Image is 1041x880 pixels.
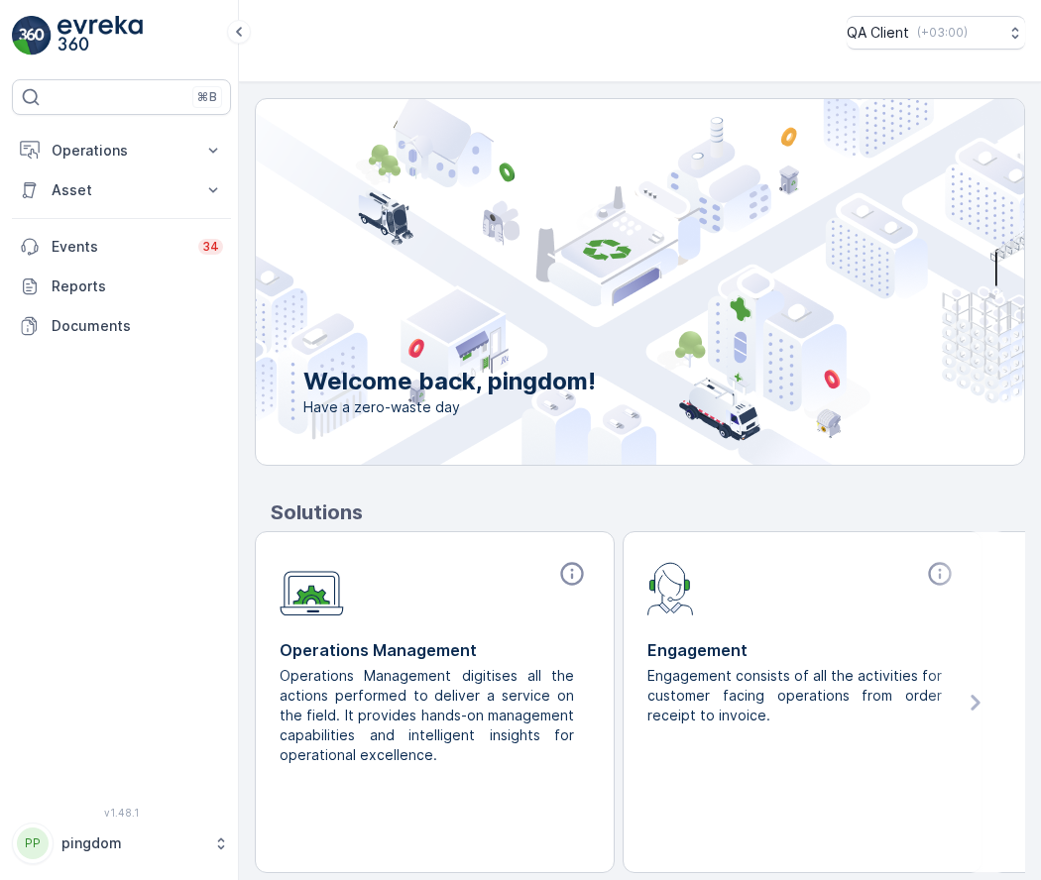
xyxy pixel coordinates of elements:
p: Operations [52,141,191,161]
p: Solutions [271,497,1025,527]
img: logo [12,16,52,55]
span: Have a zero-waste day [303,397,596,417]
p: ( +03:00 ) [917,25,968,41]
p: Operations Management [280,638,590,662]
p: Asset [52,180,191,200]
a: Reports [12,267,231,306]
p: QA Client [847,23,909,43]
p: Reports [52,276,223,296]
img: logo_light-DOdMpM7g.png [58,16,143,55]
button: PPpingdom [12,823,231,864]
div: PP [17,827,49,859]
p: Operations Management digitises all the actions performed to deliver a service on the field. It p... [280,666,574,765]
img: module-icon [280,560,344,616]
img: city illustration [167,99,1024,465]
img: module-icon [647,560,694,615]
p: pingdom [61,833,203,853]
p: Events [52,237,186,257]
span: v 1.48.1 [12,807,231,819]
a: Events34 [12,227,231,267]
a: Documents [12,306,231,346]
button: Operations [12,131,231,170]
p: Welcome back, pingdom! [303,366,596,397]
p: ⌘B [197,89,217,105]
p: Engagement [647,638,958,662]
button: Asset [12,170,231,210]
p: Documents [52,316,223,336]
p: Engagement consists of all the activities for customer facing operations from order receipt to in... [647,666,942,725]
button: QA Client(+03:00) [847,16,1025,50]
p: 34 [202,239,219,255]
